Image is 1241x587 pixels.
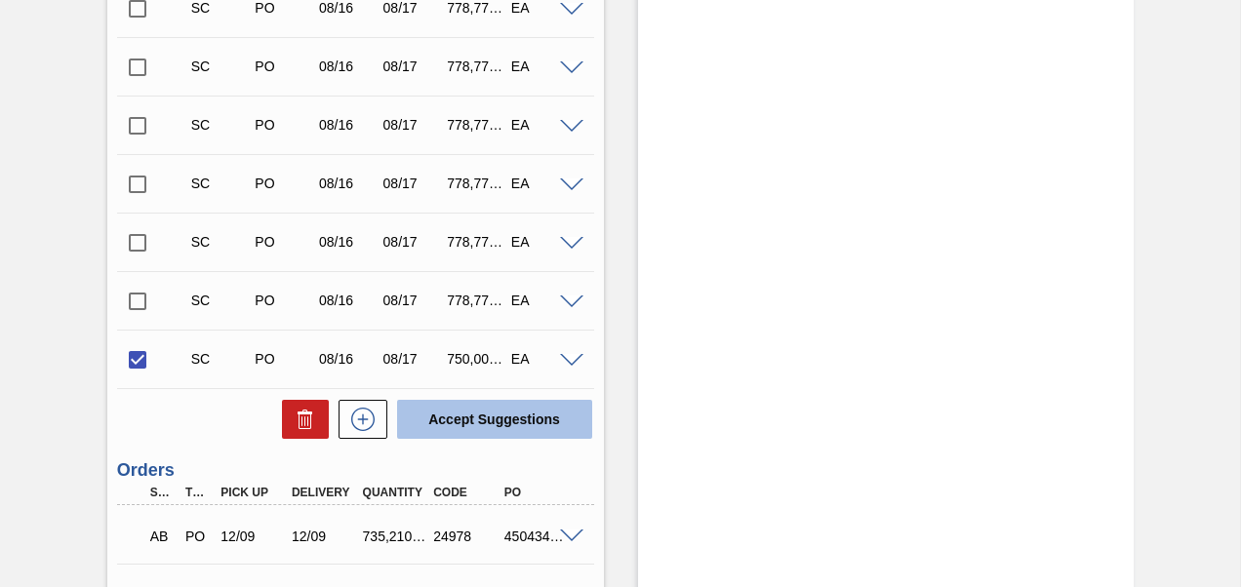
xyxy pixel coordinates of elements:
div: 08/16/2025 [314,176,382,191]
div: Code [428,486,504,499]
div: EA [506,234,575,250]
div: Purchase order [250,176,318,191]
div: 778,778.000 [442,117,510,133]
div: Suggestion Created [186,176,255,191]
button: Accept Suggestions [397,400,592,439]
div: Suggestion Created [186,117,255,133]
p: AB [150,528,174,544]
div: EA [506,117,575,133]
div: Accept Suggestions [387,398,594,441]
div: 750,000.000 [442,351,510,367]
div: Suggestion Created [186,59,255,74]
div: 12/09/2024 [287,528,363,544]
div: 08/17/2025 [379,59,447,74]
div: Purchase order [250,293,318,308]
div: 08/17/2025 [379,351,447,367]
div: EA [506,293,575,308]
div: Awaiting Pick Up [145,515,179,558]
div: Step [145,486,179,499]
div: Suggestion Created [186,234,255,250]
div: EA [506,351,575,367]
div: Delete Suggestions [272,400,329,439]
div: 08/17/2025 [379,176,447,191]
div: 08/17/2025 [379,234,447,250]
div: Purchase order [250,117,318,133]
h3: Orders [117,460,594,481]
div: 08/16/2025 [314,351,382,367]
div: 12/09/2024 [216,528,292,544]
div: Purchase order [180,528,214,544]
div: 08/16/2025 [314,117,382,133]
div: EA [506,176,575,191]
div: 778,778.000 [442,176,510,191]
div: 08/16/2025 [314,293,382,308]
div: PO [500,486,576,499]
div: New suggestion [329,400,387,439]
div: 08/17/2025 [379,293,447,308]
div: 24978 [428,528,504,544]
div: 08/16/2025 [314,59,382,74]
div: Suggestion Created [186,351,255,367]
div: 778,778.000 [442,59,510,74]
div: 4504347194 [500,528,576,544]
div: 08/17/2025 [379,117,447,133]
div: EA [506,59,575,74]
div: 735,210.000 [358,528,434,544]
div: Quantity [358,486,434,499]
div: Suggestion Created [186,293,255,308]
div: Purchase order [250,234,318,250]
div: 778,778.000 [442,293,510,308]
div: Purchase order [250,59,318,74]
div: Type [180,486,214,499]
div: Purchase order [250,351,318,367]
div: 778,778.000 [442,234,510,250]
div: 08/16/2025 [314,234,382,250]
div: Pick up [216,486,292,499]
div: Delivery [287,486,363,499]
